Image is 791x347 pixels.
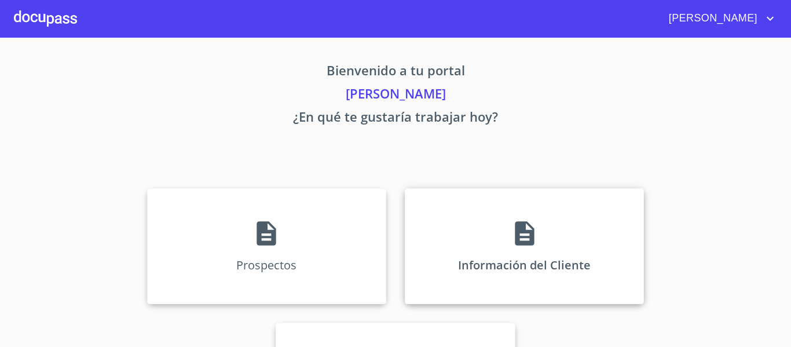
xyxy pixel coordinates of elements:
[39,107,752,130] p: ¿En qué te gustaría trabajar hoy?
[39,61,752,84] p: Bienvenido a tu portal
[660,9,763,28] span: [PERSON_NAME]
[236,257,296,273] p: Prospectos
[39,84,752,107] p: [PERSON_NAME]
[660,9,777,28] button: account of current user
[458,257,591,273] p: Información del Cliente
